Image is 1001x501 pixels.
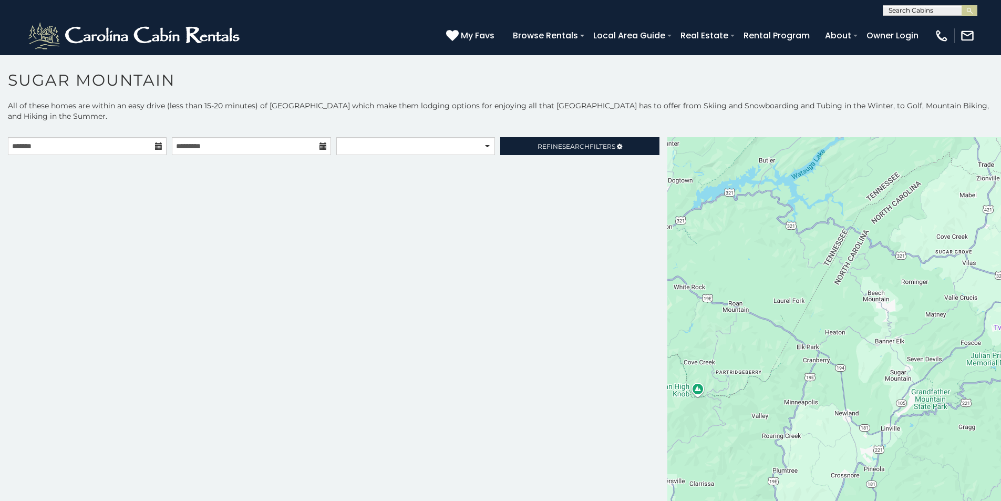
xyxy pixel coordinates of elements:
a: Browse Rentals [508,26,583,45]
a: My Favs [446,29,497,43]
a: Rental Program [738,26,815,45]
span: My Favs [461,29,494,42]
a: About [820,26,856,45]
img: phone-regular-white.png [934,28,949,43]
a: Owner Login [861,26,924,45]
img: White-1-2.png [26,20,244,52]
a: Real Estate [675,26,734,45]
span: Search [562,142,590,150]
img: mail-regular-white.png [960,28,975,43]
span: Refine Filters [538,142,615,150]
a: RefineSearchFilters [500,137,659,155]
a: Local Area Guide [588,26,670,45]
